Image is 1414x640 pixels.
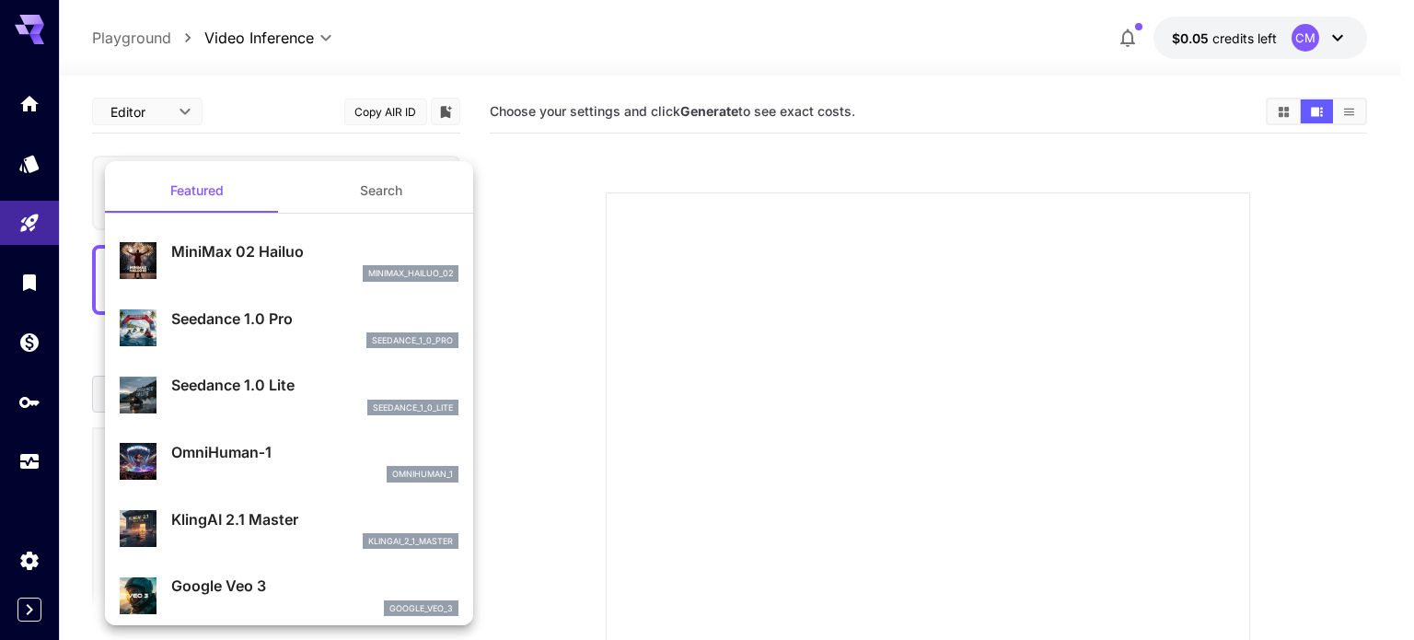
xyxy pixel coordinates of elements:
p: minimax_hailuo_02 [368,267,453,280]
div: Seedance 1.0 Proseedance_1_0_pro [120,300,458,356]
p: google_veo_3 [389,602,453,615]
div: MiniMax 02 Hailuominimax_hailuo_02 [120,233,458,289]
p: seedance_1_0_lite [373,401,453,414]
p: klingai_2_1_master [368,535,453,548]
div: KlingAI 2.1 Masterklingai_2_1_master [120,501,458,557]
div: Google Veo 3google_veo_3 [120,567,458,623]
p: MiniMax 02 Hailuo [171,240,458,262]
div: Seedance 1.0 Liteseedance_1_0_lite [120,367,458,423]
p: OmniHuman‑1 [171,441,458,463]
button: Search [289,169,473,213]
p: seedance_1_0_pro [372,334,453,347]
button: Featured [105,169,289,213]
p: Seedance 1.0 Lite [171,374,458,396]
p: Google Veo 3 [171,575,458,597]
p: Seedance 1.0 Pro [171,308,458,330]
p: KlingAI 2.1 Master [171,508,458,530]
p: omnihuman_1 [392,468,453,481]
div: OmniHuman‑1omnihuman_1 [120,434,458,490]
